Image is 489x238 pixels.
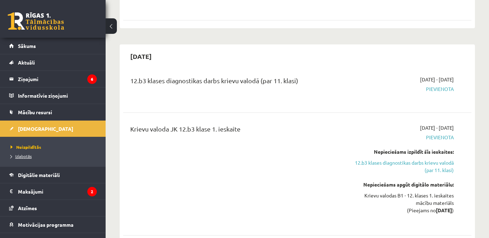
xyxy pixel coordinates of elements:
span: Atzīmes [18,205,37,211]
div: Nepieciešams apgūt digitālo materiālu: [353,181,454,188]
a: Ziņojumi6 [9,71,97,87]
legend: Ziņojumi [18,71,97,87]
span: Izlabotās [11,153,32,159]
span: Neizpildītās [11,144,41,150]
div: 12.b3 klases diagnostikas darbs krievu valodā (par 11. klasi) [130,76,343,89]
span: [DEMOGRAPHIC_DATA] [18,126,73,132]
i: 2 [87,187,97,196]
a: Motivācijas programma [9,216,97,233]
h2: [DATE] [123,48,159,65]
span: Aktuāli [18,59,35,66]
legend: Maksājumi [18,183,97,200]
a: Maksājumi2 [9,183,97,200]
span: Motivācijas programma [18,221,74,228]
span: [DATE] - [DATE] [420,124,454,132]
a: Izlabotās [11,153,99,159]
i: 6 [87,74,97,84]
span: Sākums [18,43,36,49]
div: Nepieciešams izpildīt šīs ieskaites: [353,148,454,155]
a: Aktuāli [9,54,97,71]
span: [DATE] - [DATE] [420,76,454,83]
a: Sākums [9,38,97,54]
a: Neizpildītās [11,144,99,150]
a: Informatīvie ziņojumi [9,87,97,104]
a: Atzīmes [9,200,97,216]
a: Rīgas 1. Tālmācības vidusskola [8,12,64,30]
div: Krievu valodas B1 - 12. klases 1. ieskaites mācību materiāls (Pieejams no ) [353,192,454,214]
a: Mācību resursi [9,104,97,120]
a: Digitālie materiāli [9,167,97,183]
div: Krievu valoda JK 12.b3 klase 1. ieskaite [130,124,343,137]
legend: Informatīvie ziņojumi [18,87,97,104]
span: Mācību resursi [18,109,52,115]
a: [DEMOGRAPHIC_DATA] [9,121,97,137]
span: Digitālie materiāli [18,172,60,178]
a: 12.b3 klases diagnostikas darbs krievu valodā (par 11. klasi) [353,159,454,174]
strong: [DATE] [436,207,452,213]
span: Pievienota [353,134,454,141]
span: Pievienota [353,85,454,93]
